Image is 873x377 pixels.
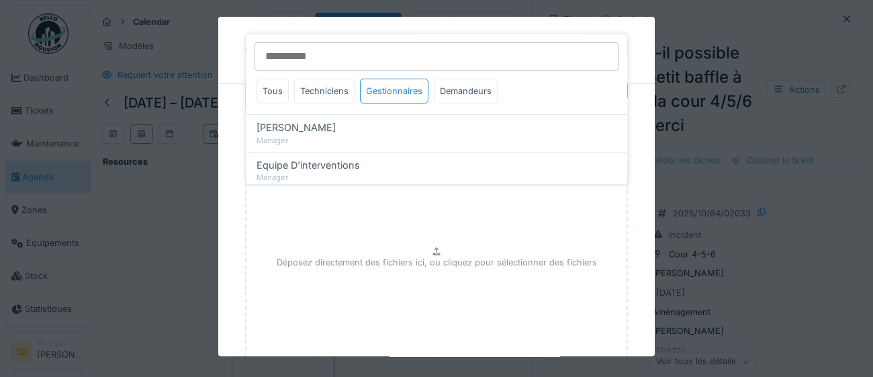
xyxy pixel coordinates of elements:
[277,256,597,269] p: Déposez directement des fichiers ici, ou cliquez pour sélectionner des fichiers
[257,158,360,173] span: Equipe D'interventions
[257,121,336,136] span: [PERSON_NAME]
[434,79,498,103] div: Demandeurs
[257,79,289,103] div: Tous
[257,173,616,184] div: Manager
[360,79,428,103] div: Gestionnaires
[294,79,355,103] div: Techniciens
[257,135,616,146] div: Manager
